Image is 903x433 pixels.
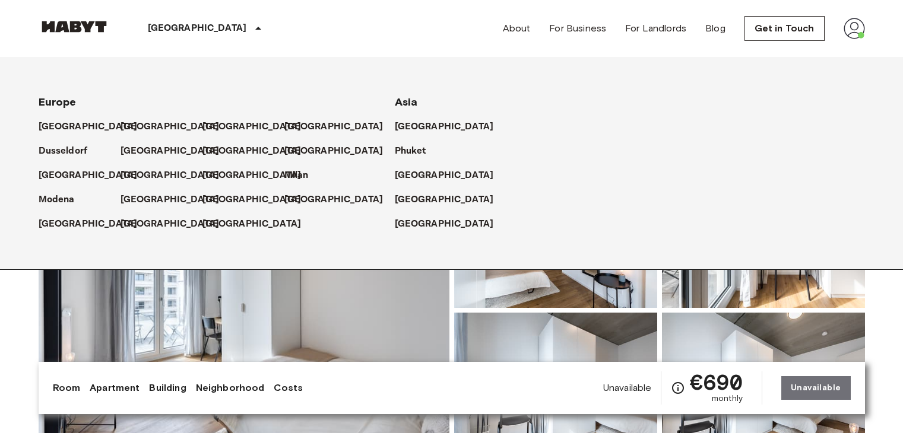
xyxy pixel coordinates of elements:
[284,168,309,183] p: Milan
[549,21,606,36] a: For Business
[202,120,302,134] p: [GEOGRAPHIC_DATA]
[39,193,87,207] a: Modena
[149,381,186,395] a: Building
[121,193,220,207] p: [GEOGRAPHIC_DATA]
[39,217,138,231] p: [GEOGRAPHIC_DATA]
[744,16,825,41] a: Get in Touch
[395,120,506,134] a: [GEOGRAPHIC_DATA]
[202,120,313,134] a: [GEOGRAPHIC_DATA]
[284,120,395,134] a: [GEOGRAPHIC_DATA]
[705,21,725,36] a: Blog
[202,144,302,158] p: [GEOGRAPHIC_DATA]
[395,144,438,158] a: Phuket
[121,217,232,231] a: [GEOGRAPHIC_DATA]
[121,144,220,158] p: [GEOGRAPHIC_DATA]
[39,120,150,134] a: [GEOGRAPHIC_DATA]
[39,217,150,231] a: [GEOGRAPHIC_DATA]
[395,95,418,109] span: Asia
[121,120,220,134] p: [GEOGRAPHIC_DATA]
[196,381,265,395] a: Neighborhood
[121,193,232,207] a: [GEOGRAPHIC_DATA]
[39,193,75,207] p: Modena
[671,381,685,395] svg: Check cost overview for full price breakdown. Please note that discounts apply to new joiners onl...
[284,193,395,207] a: [GEOGRAPHIC_DATA]
[202,193,313,207] a: [GEOGRAPHIC_DATA]
[690,371,743,393] span: €690
[202,193,302,207] p: [GEOGRAPHIC_DATA]
[395,193,506,207] a: [GEOGRAPHIC_DATA]
[284,120,384,134] p: [GEOGRAPHIC_DATA]
[39,144,100,158] a: Dusseldorf
[53,381,81,395] a: Room
[39,144,88,158] p: Dusseldorf
[39,21,110,33] img: Habyt
[503,21,531,36] a: About
[121,168,220,183] p: [GEOGRAPHIC_DATA]
[39,168,138,183] p: [GEOGRAPHIC_DATA]
[395,120,494,134] p: [GEOGRAPHIC_DATA]
[395,217,494,231] p: [GEOGRAPHIC_DATA]
[284,168,321,183] a: Milan
[395,168,506,183] a: [GEOGRAPHIC_DATA]
[121,217,220,231] p: [GEOGRAPHIC_DATA]
[274,381,303,395] a: Costs
[39,95,77,109] span: Europe
[121,120,232,134] a: [GEOGRAPHIC_DATA]
[90,381,140,395] a: Apartment
[202,217,302,231] p: [GEOGRAPHIC_DATA]
[148,21,247,36] p: [GEOGRAPHIC_DATA]
[284,144,384,158] p: [GEOGRAPHIC_DATA]
[202,144,313,158] a: [GEOGRAPHIC_DATA]
[39,120,138,134] p: [GEOGRAPHIC_DATA]
[395,217,506,231] a: [GEOGRAPHIC_DATA]
[625,21,686,36] a: For Landlords
[284,193,384,207] p: [GEOGRAPHIC_DATA]
[202,168,302,183] p: [GEOGRAPHIC_DATA]
[603,381,652,394] span: Unavailable
[844,18,865,39] img: avatar
[712,393,743,405] span: monthly
[395,168,494,183] p: [GEOGRAPHIC_DATA]
[395,144,426,158] p: Phuket
[284,144,395,158] a: [GEOGRAPHIC_DATA]
[395,193,494,207] p: [GEOGRAPHIC_DATA]
[121,168,232,183] a: [GEOGRAPHIC_DATA]
[202,168,313,183] a: [GEOGRAPHIC_DATA]
[121,144,232,158] a: [GEOGRAPHIC_DATA]
[202,217,313,231] a: [GEOGRAPHIC_DATA]
[39,168,150,183] a: [GEOGRAPHIC_DATA]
